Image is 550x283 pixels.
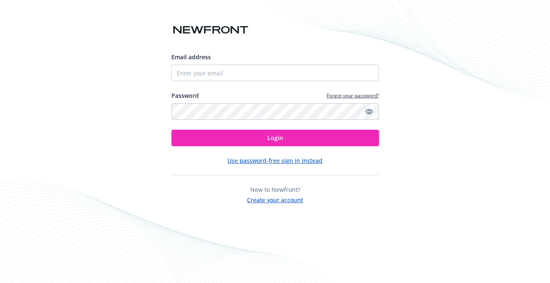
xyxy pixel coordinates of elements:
a: Show password [364,106,374,116]
span: Login [267,134,283,142]
input: Enter your email [171,65,379,81]
button: Create your account [247,194,303,204]
button: Use password-free sign in instead [227,156,323,165]
span: New to Newfront? [250,186,300,194]
img: Newfront logo [171,23,250,37]
span: Email address [171,53,211,61]
input: Enter your password [171,103,379,120]
a: Forgot your password? [327,92,379,99]
label: Password [171,91,199,100]
button: Login [171,130,379,146]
